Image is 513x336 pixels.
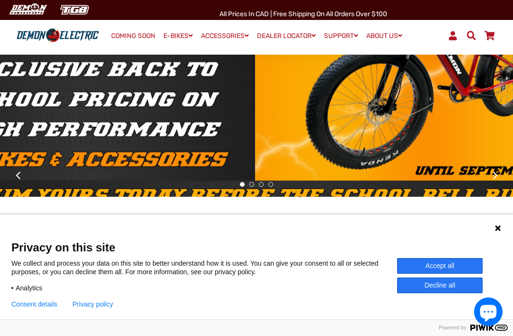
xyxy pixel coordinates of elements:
[471,298,505,328] inbox-online-store-chat: Shopify online store chat
[11,240,502,254] span: Privacy on this site
[254,29,319,43] a: DEALER LOCATOR
[397,258,483,274] button: Accept all
[73,300,114,308] a: Privacy policy
[5,2,50,18] img: Demon Electric
[11,259,397,276] p: We collect and process your data on this site to better understand how it is used. You can give y...
[198,29,252,43] a: ACCESSORIES
[160,29,196,43] a: E-BIKES
[16,284,42,292] span: Analytics
[219,10,387,18] span: All Prices in CAD | Free shipping on all orders over $100
[55,2,94,18] img: TGB Canada
[14,27,101,44] img: Demon Electric logo
[108,29,159,43] a: COMING SOON
[14,206,499,230] h1: Electric E-Bikes Designed in [GEOGRAPHIC_DATA]
[240,182,245,187] button: 1 of 4
[11,300,57,308] button: Consent details
[259,182,264,187] button: 3 of 4
[249,182,254,187] button: 2 of 4
[321,29,361,43] a: SUPPORT
[268,182,273,187] button: 4 of 4
[363,29,406,43] a: ABOUT US
[435,325,470,331] span: Powered by
[397,278,483,293] button: Decline all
